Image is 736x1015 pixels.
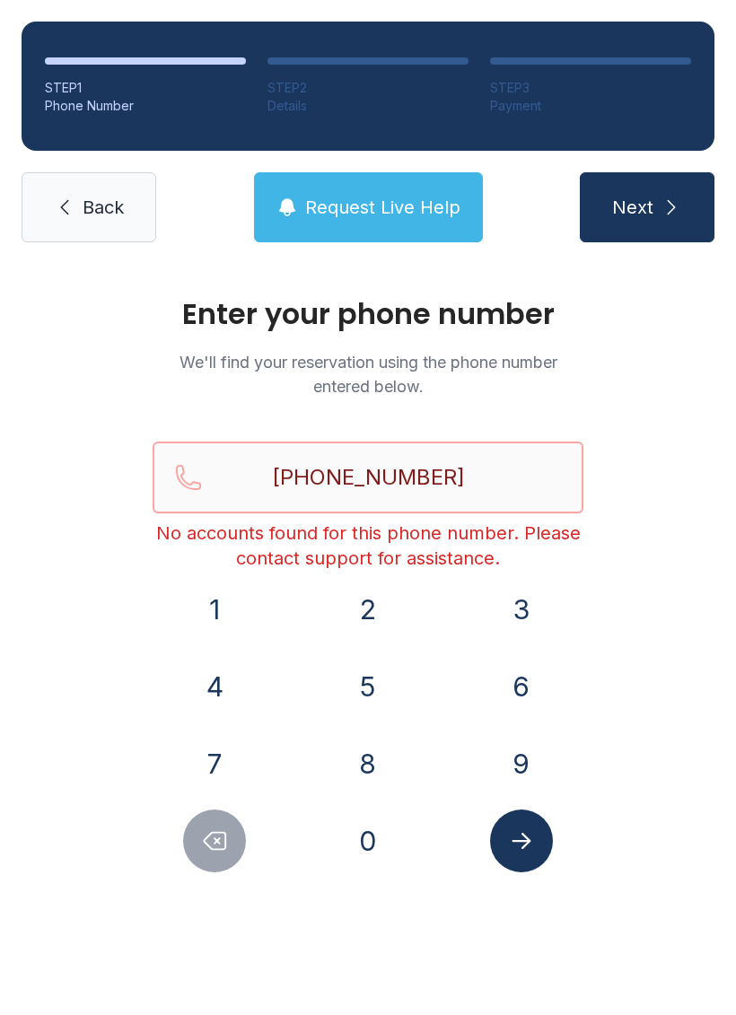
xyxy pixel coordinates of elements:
button: 2 [337,578,399,641]
button: Delete number [183,809,246,872]
p: We'll find your reservation using the phone number entered below. [153,350,583,398]
button: 8 [337,732,399,795]
button: 9 [490,732,553,795]
button: 4 [183,655,246,718]
button: 1 [183,578,246,641]
button: 3 [490,578,553,641]
span: Next [612,195,653,220]
div: STEP 1 [45,79,246,97]
span: Back [83,195,124,220]
div: Payment [490,97,691,115]
div: STEP 3 [490,79,691,97]
h1: Enter your phone number [153,300,583,328]
button: 6 [490,655,553,718]
span: Request Live Help [305,195,460,220]
div: STEP 2 [267,79,469,97]
input: Reservation phone number [153,442,583,513]
button: 0 [337,809,399,872]
button: Submit lookup form [490,809,553,872]
button: 7 [183,732,246,795]
div: No accounts found for this phone number. Please contact support for assistance. [153,521,583,571]
button: 5 [337,655,399,718]
div: Phone Number [45,97,246,115]
div: Details [267,97,469,115]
